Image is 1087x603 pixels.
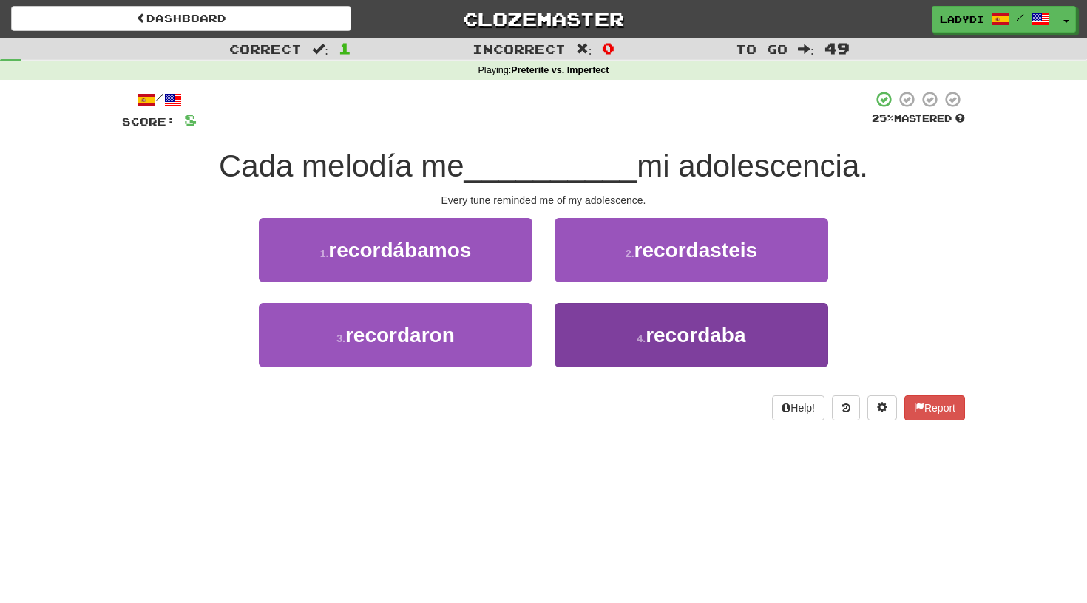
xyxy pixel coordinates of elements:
small: 4 . [637,333,646,344]
div: Every tune reminded me of my adolescence. [122,193,965,208]
span: recordasteis [634,239,758,262]
small: 2 . [626,248,634,259]
span: 25 % [872,112,894,124]
span: 0 [602,39,614,57]
div: / [122,90,197,109]
span: Incorrect [473,41,566,56]
button: Round history (alt+y) [832,395,860,420]
button: 3.recordaron [259,303,532,367]
span: __________ [464,149,637,183]
strong: Preterite vs. Imperfect [511,65,609,75]
div: Mastered [872,112,965,126]
button: Help! [772,395,824,420]
button: Report [904,395,965,420]
button: 4.recordaba [555,303,828,367]
button: 1.recordábamos [259,218,532,282]
span: Score: [122,115,175,128]
span: Correct [229,41,302,56]
span: recordábamos [328,239,471,262]
span: recordaba [646,324,745,347]
span: LadyDi [940,13,984,26]
a: Clozemaster [373,6,714,32]
span: 8 [184,110,197,129]
span: : [798,43,814,55]
span: To go [736,41,788,56]
small: 1 . [320,248,329,259]
span: Cada melodía me [219,149,464,183]
span: mi adolescencia. [637,149,868,183]
span: / [1017,12,1024,22]
small: 3 . [336,333,345,344]
span: : [576,43,592,55]
a: Dashboard [11,6,351,31]
button: 2.recordasteis [555,218,828,282]
span: recordaron [345,324,455,347]
span: : [312,43,328,55]
span: 49 [824,39,850,57]
a: LadyDi / [932,6,1057,33]
span: 1 [339,39,351,57]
